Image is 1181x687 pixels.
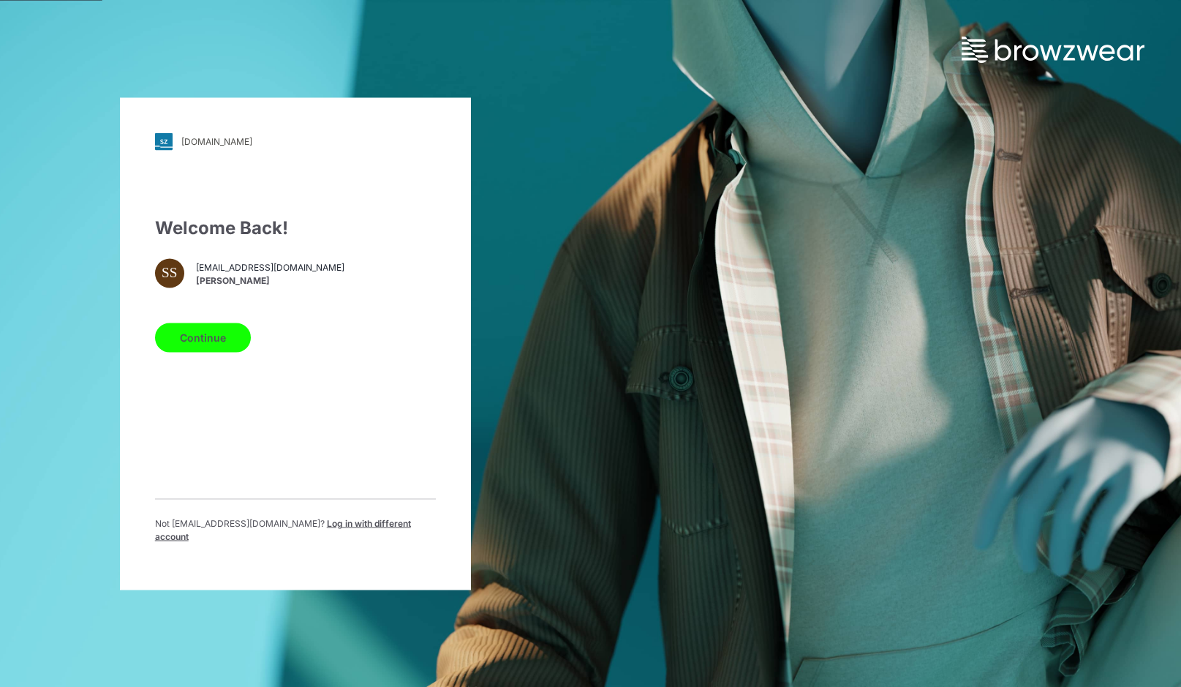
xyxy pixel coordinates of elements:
[155,258,184,288] div: SS
[181,136,252,147] div: [DOMAIN_NAME]
[196,274,344,288] span: [PERSON_NAME]
[196,261,344,274] span: [EMAIL_ADDRESS][DOMAIN_NAME]
[155,323,251,352] button: Continue
[155,517,436,543] p: Not [EMAIL_ADDRESS][DOMAIN_NAME] ?
[155,214,436,241] div: Welcome Back!
[155,132,436,150] a: [DOMAIN_NAME]
[155,132,173,150] img: svg+xml;base64,PHN2ZyB3aWR0aD0iMjgiIGhlaWdodD0iMjgiIHZpZXdCb3g9IjAgMCAyOCAyOCIgZmlsbD0ibm9uZSIgeG...
[962,37,1144,63] img: browzwear-logo.73288ffb.svg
